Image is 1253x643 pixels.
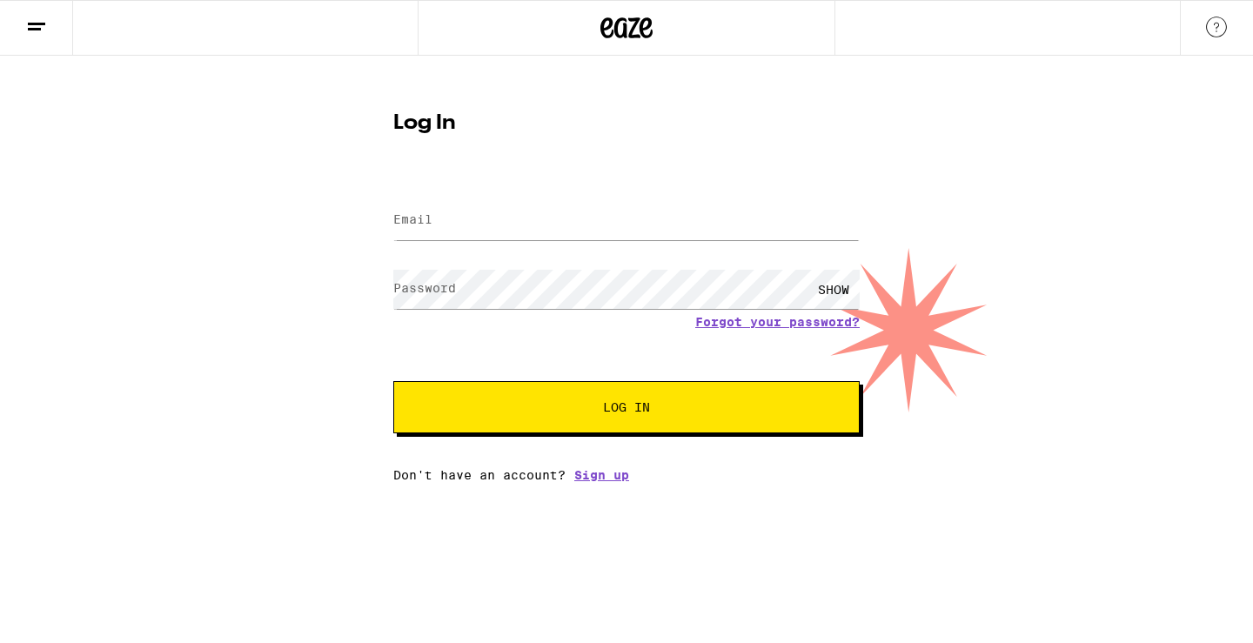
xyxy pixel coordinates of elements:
[393,281,456,295] label: Password
[393,468,860,482] div: Don't have an account?
[807,270,860,309] div: SHOW
[603,401,650,413] span: Log In
[393,201,860,240] input: Email
[393,212,432,226] label: Email
[695,315,860,329] a: Forgot your password?
[574,468,629,482] a: Sign up
[393,381,860,433] button: Log In
[393,113,860,134] h1: Log In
